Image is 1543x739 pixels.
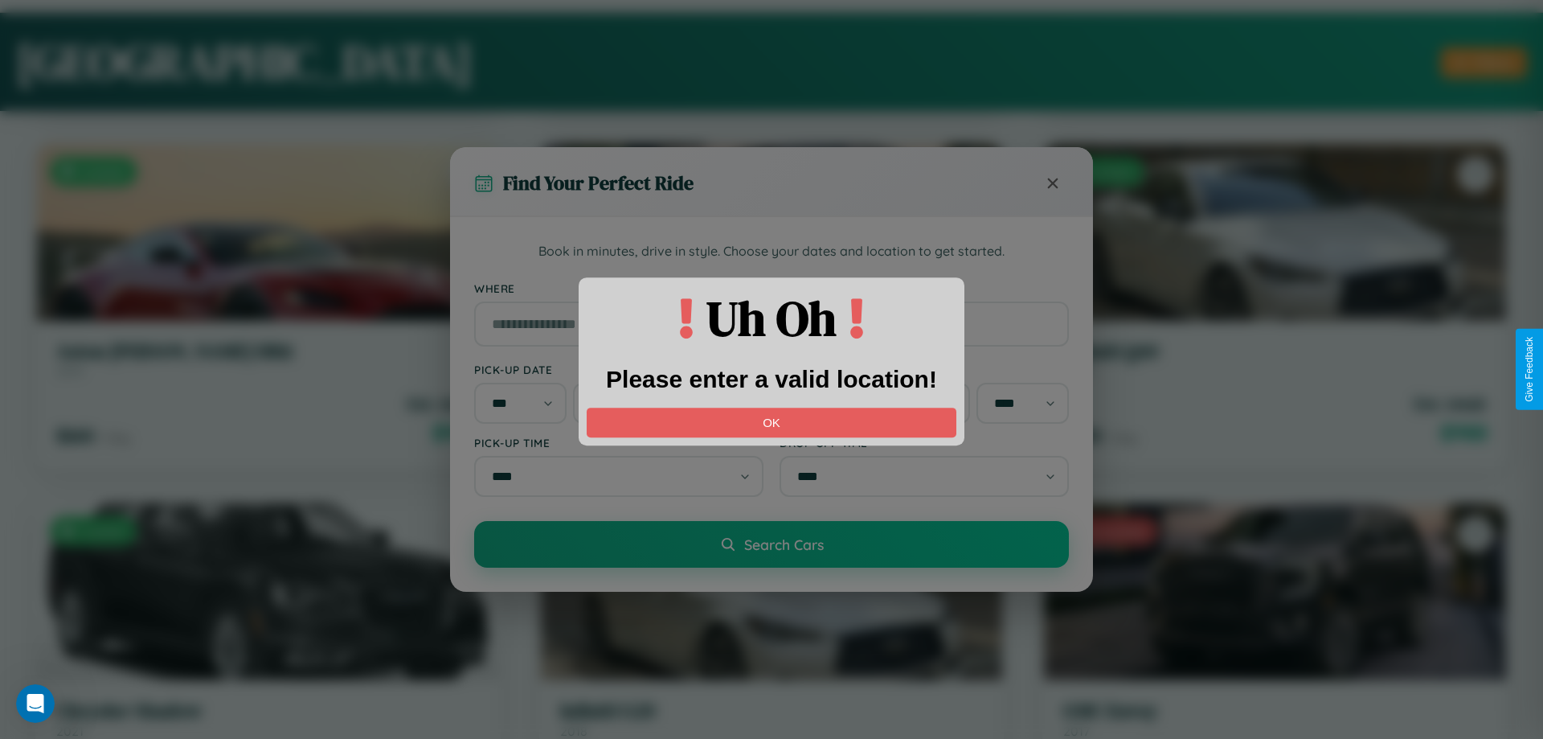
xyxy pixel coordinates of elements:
[780,436,1069,450] label: Drop-off Time
[474,363,763,376] label: Pick-up Date
[780,363,1069,376] label: Drop-off Date
[744,536,824,553] span: Search Cars
[474,436,763,450] label: Pick-up Time
[474,281,1069,295] label: Where
[474,241,1069,262] p: Book in minutes, drive in style. Choose your dates and location to get started.
[503,170,694,196] h3: Find Your Perfect Ride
